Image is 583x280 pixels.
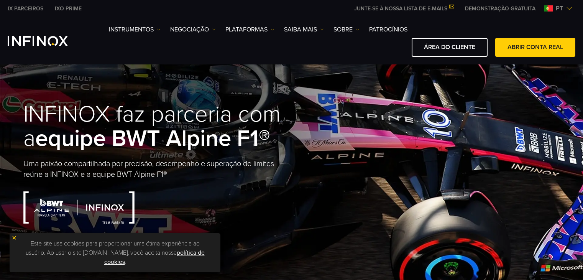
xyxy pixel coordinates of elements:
[23,158,292,180] p: Uma paixão compartilhada por precisão, desempenho e superação de limites reúne a INFINOX e a equi...
[553,4,566,13] span: pt
[459,5,541,13] a: INFINOX MENU
[369,25,407,34] a: Patrocínios
[2,5,49,13] a: INFINOX
[170,25,216,34] a: NEGOCIAÇÃO
[23,102,292,151] h1: INFINOX faz parceria com a
[225,25,274,34] a: PLATAFORMAS
[13,237,217,268] p: Este site usa cookies para proporcionar uma ótima experiência ao usuário. Ao usar o site [DOMAIN_...
[412,38,488,57] a: ÁREA DO CLIENTE
[49,5,87,13] a: INFINOX
[109,25,161,34] a: Instrumentos
[11,235,17,240] img: yellow close icon
[35,125,270,152] strong: equipe BWT Alpine F1®
[333,25,360,34] a: SOBRE
[495,38,575,57] a: ABRIR CONTA REAL
[348,5,459,12] a: JUNTE-SE À NOSSA LISTA DE E-MAILS
[8,36,86,46] a: INFINOX Logo
[284,25,324,34] a: Saiba mais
